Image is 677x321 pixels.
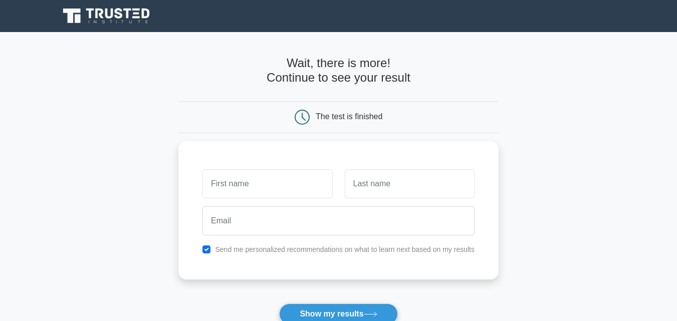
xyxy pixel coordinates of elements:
h4: Wait, there is more! Continue to see your result [178,56,499,85]
input: First name [202,169,332,198]
label: Send me personalized recommendations on what to learn next based on my results [215,245,475,253]
input: Last name [345,169,475,198]
input: Email [202,206,475,235]
div: The test is finished [316,112,382,121]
